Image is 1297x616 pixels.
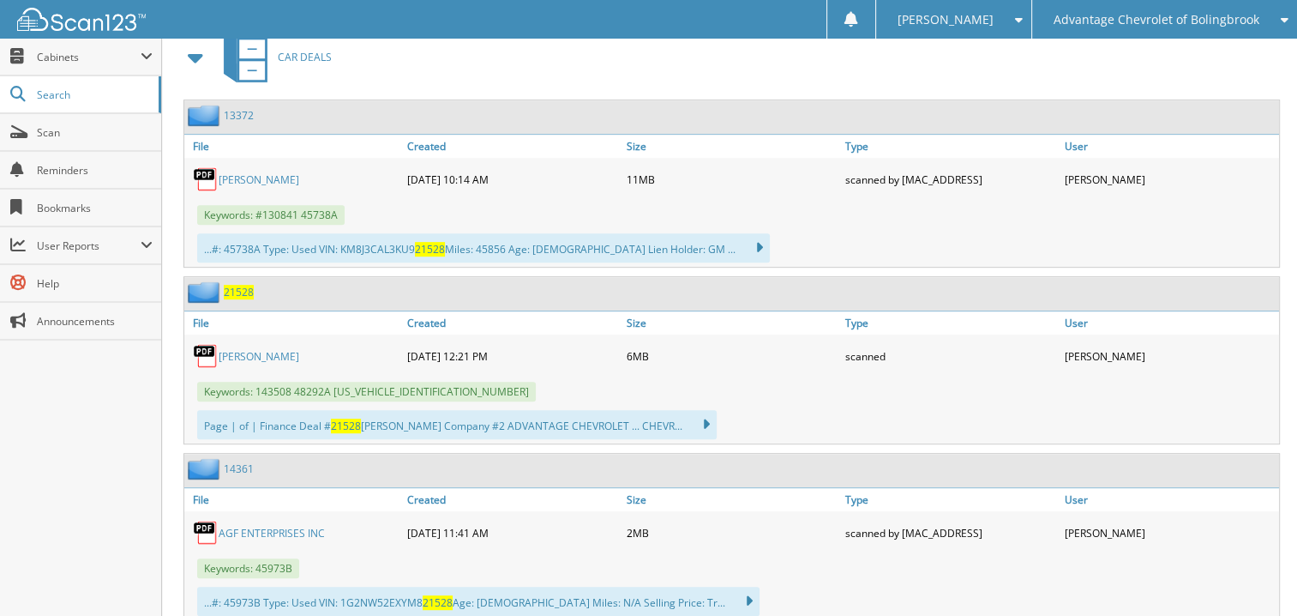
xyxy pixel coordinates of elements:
[622,311,841,335] a: Size
[403,488,621,511] a: Created
[1060,488,1279,511] a: User
[1060,135,1279,158] a: User
[37,50,141,64] span: Cabinets
[622,162,841,196] div: 11MB
[622,488,841,511] a: Size
[841,339,1060,373] div: scanned
[224,108,254,123] a: 13372
[219,172,299,187] a: [PERSON_NAME]
[17,8,146,31] img: scan123-logo-white.svg
[197,382,536,402] span: Keywords: 143508 48292A [US_VEHICLE_IDENTIFICATION_NUMBER]
[193,166,219,192] img: PDF.png
[213,23,332,91] a: CAR DEALS
[1060,516,1279,550] div: [PERSON_NAME]
[37,163,153,178] span: Reminders
[219,526,325,541] a: AGF ENTERPRISES INC
[622,516,841,550] div: 2MB
[219,349,299,364] a: [PERSON_NAME]
[188,105,224,126] img: folder2.png
[841,311,1060,335] a: Type
[37,239,141,253] span: User Reports
[1054,15,1259,25] span: Advantage Chevrolet of Bolingbrook
[403,135,621,158] a: Created
[197,205,345,225] span: Keywords: #130841 45738A
[184,488,403,511] a: File
[841,162,1060,196] div: scanned by [MAC_ADDRESS]
[622,339,841,373] div: 6MB
[193,343,219,369] img: PDF.png
[278,50,332,64] span: CAR DEALS
[898,15,994,25] span: [PERSON_NAME]
[188,458,224,480] img: folder2.png
[37,125,153,140] span: Scan
[1060,339,1279,373] div: [PERSON_NAME]
[403,339,621,373] div: [DATE] 12:21 PM
[184,311,403,335] a: File
[188,281,224,303] img: folder2.png
[197,233,770,263] div: ...#: 45738A Type: Used VIN: KM8J3CAL3KU9 Miles: 45856 Age: [DEMOGRAPHIC_DATA] Lien Holder: GM ...
[184,135,403,158] a: File
[403,516,621,550] div: [DATE] 11:41 AM
[224,462,254,476] a: 14361
[403,162,621,196] div: [DATE] 10:14 AM
[197,410,717,439] div: Page | of | Finance Deal # [PERSON_NAME] Company #2 ADVANTAGE CHEVROLET ... CHEVR...
[224,285,254,299] a: 21528
[197,559,299,578] span: Keywords: 45973B
[37,314,153,329] span: Announcements
[1060,311,1279,335] a: User
[1211,534,1297,616] iframe: Chat Widget
[403,311,621,335] a: Created
[622,135,841,158] a: Size
[1060,162,1279,196] div: [PERSON_NAME]
[37,201,153,215] span: Bookmarks
[193,520,219,546] img: PDF.png
[423,595,453,610] span: 21528
[37,276,153,291] span: Help
[841,516,1060,550] div: scanned by [MAC_ADDRESS]
[197,587,760,616] div: ...#: 45973B Type: Used VIN: 1G2NW52EXYM8 Age: [DEMOGRAPHIC_DATA] Miles: N/A Selling Price: Tr...
[331,419,361,433] span: 21528
[37,88,150,102] span: Search
[841,135,1060,158] a: Type
[415,242,445,257] span: 21528
[841,488,1060,511] a: Type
